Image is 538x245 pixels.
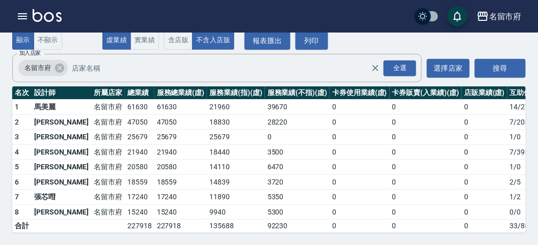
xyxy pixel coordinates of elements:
[12,30,34,50] button: 顯示
[265,114,330,130] td: 28220
[462,174,507,190] td: 0
[330,144,390,160] td: 0
[330,220,390,233] td: 0
[32,86,91,100] th: 設計師
[473,6,526,27] button: 名留市府
[91,160,125,175] td: 名留市府
[265,86,330,100] th: 服務業績(不指)(虛)
[91,86,125,100] th: 所屬店家
[125,160,154,175] td: 20580
[462,190,507,205] td: 0
[125,86,154,100] th: 總業績
[462,220,507,233] td: 0
[91,130,125,145] td: 名留市府
[207,190,265,205] td: 11890
[91,144,125,160] td: 名留市府
[265,100,330,115] td: 39670
[32,204,91,220] td: [PERSON_NAME]
[12,86,32,100] th: 名次
[91,190,125,205] td: 名留市府
[32,174,91,190] td: [PERSON_NAME]
[390,204,462,220] td: 0
[154,86,207,100] th: 服務總業績(虛)
[330,204,390,220] td: 0
[462,86,507,100] th: 店販業績(虛)
[390,190,462,205] td: 0
[15,163,19,171] span: 5
[15,103,19,111] span: 1
[15,178,19,186] span: 6
[245,32,290,50] a: 報表匯出
[125,174,154,190] td: 18559
[390,114,462,130] td: 0
[390,144,462,160] td: 0
[18,60,68,76] div: 名留市府
[382,58,418,78] button: Open
[15,118,19,126] span: 2
[91,114,125,130] td: 名留市府
[164,30,193,50] button: 含店販
[207,160,265,175] td: 14110
[125,100,154,115] td: 61630
[390,86,462,100] th: 卡券販賣(入業績)(虛)
[427,59,470,78] button: 選擇店家
[265,130,330,145] td: 0
[32,100,91,115] td: 馬美麗
[265,204,330,220] td: 5300
[154,160,207,175] td: 20580
[207,114,265,130] td: 18830
[475,59,526,78] button: 搜尋
[154,220,207,233] td: 227918
[447,6,468,26] button: save
[154,144,207,160] td: 21940
[330,160,390,175] td: 0
[330,130,390,145] td: 0
[265,160,330,175] td: 6470
[462,114,507,130] td: 0
[330,100,390,115] td: 0
[154,114,207,130] td: 47050
[32,160,91,175] td: [PERSON_NAME]
[125,190,154,205] td: 17240
[91,100,125,115] td: 名留市府
[19,49,41,57] label: 加入店家
[462,160,507,175] td: 0
[390,100,462,115] td: 0
[12,220,32,233] td: 合計
[330,114,390,130] td: 0
[154,174,207,190] td: 18559
[390,160,462,175] td: 0
[207,100,265,115] td: 21960
[265,190,330,205] td: 5350
[154,190,207,205] td: 17240
[125,220,154,233] td: 227918
[462,144,507,160] td: 0
[154,100,207,115] td: 61630
[33,9,62,22] img: Logo
[32,114,91,130] td: [PERSON_NAME]
[154,204,207,220] td: 15240
[32,190,91,205] td: 張芯嘒
[489,10,522,23] div: 名留市府
[390,130,462,145] td: 0
[102,30,131,50] button: 虛業績
[125,204,154,220] td: 15240
[18,63,57,73] span: 名留市府
[154,130,207,145] td: 25679
[125,130,154,145] td: 25679
[15,193,19,201] span: 7
[125,144,154,160] td: 21940
[15,133,19,141] span: 3
[368,61,383,75] button: Clear
[32,130,91,145] td: [PERSON_NAME]
[265,174,330,190] td: 3720
[207,174,265,190] td: 14839
[192,30,234,50] button: 不含入店販
[390,220,462,233] td: 0
[390,174,462,190] td: 0
[32,144,91,160] td: [PERSON_NAME]
[125,114,154,130] td: 47050
[462,130,507,145] td: 0
[265,220,330,233] td: 92230
[207,204,265,220] td: 9940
